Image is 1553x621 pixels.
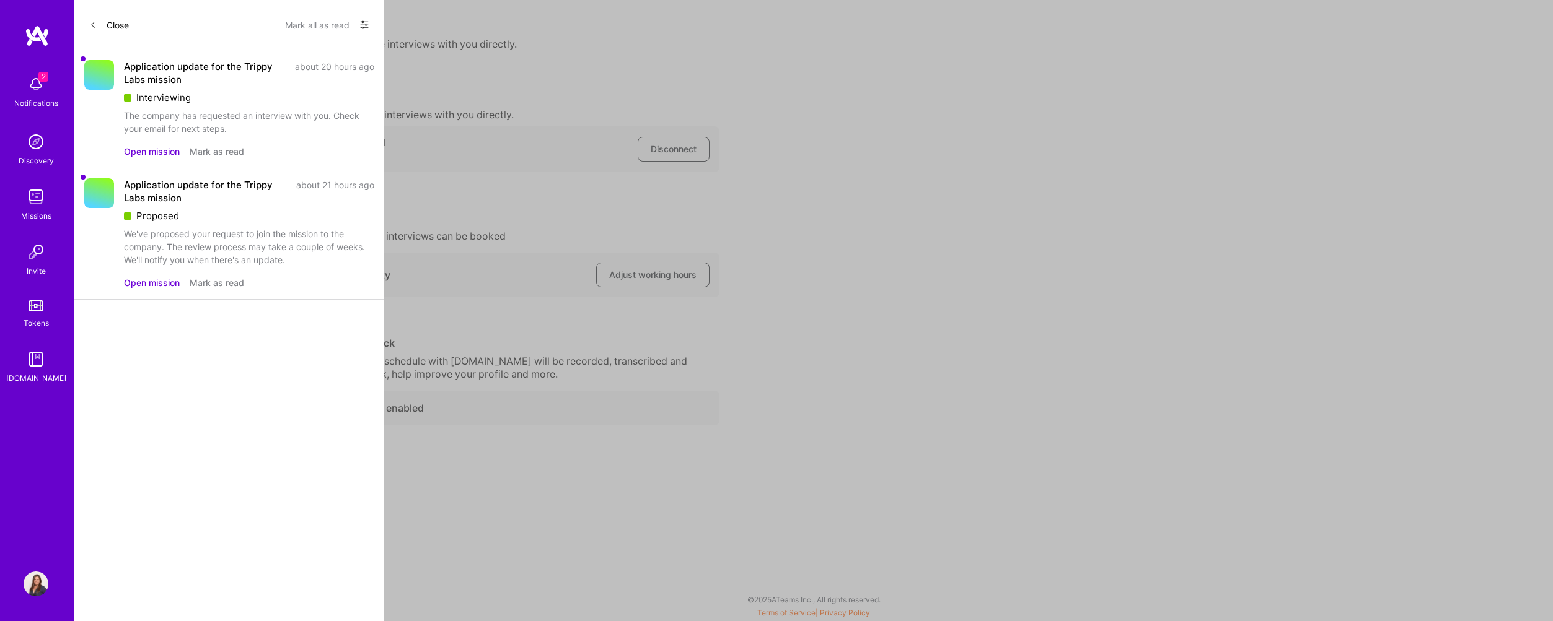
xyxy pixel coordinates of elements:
img: teamwork [24,185,48,209]
button: Open mission [124,276,180,289]
button: Close [89,15,129,35]
div: Application update for the Trippy Labs mission [124,178,289,204]
div: Tokens [24,316,49,329]
button: Mark as read [190,145,244,158]
div: Application update for the Trippy Labs mission [124,60,288,86]
img: tokens [29,300,43,311]
img: discovery [24,129,48,154]
div: Missions [21,209,51,222]
div: Interviewing [124,91,374,104]
img: guide book [24,347,48,371]
div: The company has requested an interview with you. Check your email for next steps. [124,109,374,135]
div: [DOMAIN_NAME] [6,371,66,384]
button: Mark as read [190,276,244,289]
div: Proposed [124,209,374,222]
img: Invite [24,240,48,264]
a: User Avatar [20,571,51,596]
button: Open mission [124,145,180,158]
div: about 21 hours ago [296,178,374,204]
img: User Avatar [24,571,48,596]
div: about 20 hours ago [295,60,374,86]
img: logo [25,25,50,47]
div: Invite [27,264,46,277]
div: Discovery [19,154,54,167]
div: We've proposed your request to join the mission to the company. The review process may take a cou... [124,227,374,266]
button: Mark all as read [285,15,350,35]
